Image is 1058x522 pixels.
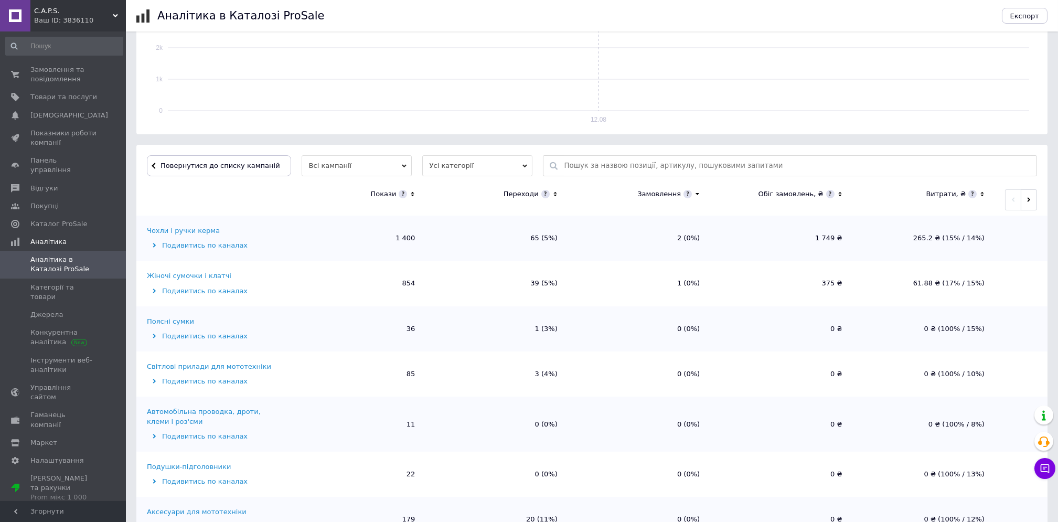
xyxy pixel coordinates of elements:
[30,410,97,429] span: Гаманець компанії
[30,111,108,120] span: [DEMOGRAPHIC_DATA]
[30,310,63,319] span: Джерела
[161,162,280,169] span: Повернутися до списку кампаній
[568,306,710,351] td: 0 (0%)
[147,377,281,386] div: Подивитись по каналах
[147,317,194,326] div: Поясні сумки
[710,261,852,306] td: 375 ₴
[30,92,97,102] span: Товари та послуги
[853,351,995,397] td: 0 ₴ (100% / 10%)
[568,452,710,497] td: 0 (0%)
[283,306,425,351] td: 36
[283,351,425,397] td: 85
[147,155,291,176] button: Повернутися до списку кампаній
[568,216,710,261] td: 2 (0%)
[147,432,281,441] div: Подивитись по каналах
[1002,8,1048,24] button: Експорт
[30,237,67,247] span: Аналітика
[710,306,852,351] td: 0 ₴
[147,271,231,281] div: Жіночі сумочки і клатчі
[30,219,87,229] span: Каталог ProSale
[422,155,532,176] span: Усі категорії
[853,397,995,452] td: 0 ₴ (100% / 8%)
[30,356,97,375] span: Інструменти веб-аналітики
[568,397,710,452] td: 0 (0%)
[425,261,568,306] td: 39 (5%)
[156,44,163,51] text: 2k
[30,184,58,193] span: Відгуки
[30,129,97,147] span: Показники роботи компанії
[147,507,247,517] div: Аксесуари для мототехніки
[637,189,681,199] div: Замовлення
[370,189,396,199] div: Покази
[425,397,568,452] td: 0 (0%)
[147,286,281,296] div: Подивитись по каналах
[926,189,966,199] div: Витрати, ₴
[147,226,220,236] div: Чохли і ручки керма
[425,306,568,351] td: 1 (3%)
[302,155,412,176] span: Всі кампанії
[30,283,97,302] span: Категорії та товари
[568,261,710,306] td: 1 (0%)
[34,16,126,25] div: Ваш ID: 3836110
[853,261,995,306] td: 61.88 ₴ (17% / 15%)
[283,216,425,261] td: 1 400
[853,452,995,497] td: 0 ₴ (100% / 13%)
[159,107,163,114] text: 0
[34,6,113,16] span: C.A.P.S.
[157,9,324,22] h1: Аналітика в Каталозі ProSale
[504,189,539,199] div: Переходи
[147,362,271,371] div: Світлові прилади для мототехніки
[1034,458,1055,479] button: Чат з покупцем
[1010,12,1040,20] span: Експорт
[147,332,281,341] div: Подивитись по каналах
[147,462,231,472] div: Подушки-підголовники
[758,189,824,199] div: Обіг замовлень, ₴
[30,438,57,448] span: Маркет
[710,351,852,397] td: 0 ₴
[30,383,97,402] span: Управління сайтом
[283,397,425,452] td: 11
[30,255,97,274] span: Аналітика в Каталозі ProSale
[30,328,97,347] span: Конкурентна аналітика
[710,452,852,497] td: 0 ₴
[147,407,281,426] div: Автомобільна проводка, дроти, клеми і роз'єми
[30,474,97,503] span: [PERSON_NAME] та рахунки
[710,216,852,261] td: 1 749 ₴
[30,456,84,465] span: Налаштування
[30,201,59,211] span: Покупці
[425,452,568,497] td: 0 (0%)
[5,37,123,56] input: Пошук
[147,477,281,486] div: Подивитись по каналах
[283,261,425,306] td: 854
[30,493,97,502] div: Prom мікс 1 000
[568,351,710,397] td: 0 (0%)
[156,76,163,83] text: 1k
[425,216,568,261] td: 65 (5%)
[710,397,852,452] td: 0 ₴
[30,65,97,84] span: Замовлення та повідомлення
[853,306,995,351] td: 0 ₴ (100% / 15%)
[425,351,568,397] td: 3 (4%)
[564,156,1031,176] input: Пошук за назвою позиції, артикулу, пошуковими запитами
[30,156,97,175] span: Панель управління
[853,216,995,261] td: 265.2 ₴ (15% / 14%)
[147,241,281,250] div: Подивитись по каналах
[591,116,606,123] text: 12.08
[283,452,425,497] td: 22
